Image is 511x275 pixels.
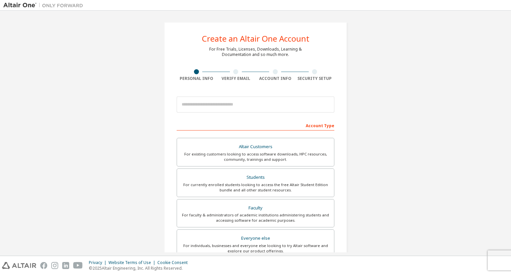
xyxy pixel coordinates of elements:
[3,2,86,9] img: Altair One
[181,151,330,162] div: For existing customers looking to access software downloads, HPC resources, community, trainings ...
[2,262,36,269] img: altair_logo.svg
[295,76,335,81] div: Security Setup
[51,262,58,269] img: instagram.svg
[89,265,192,271] p: © 2025 Altair Engineering, Inc. All Rights Reserved.
[40,262,47,269] img: facebook.svg
[181,173,330,182] div: Students
[181,212,330,223] div: For faculty & administrators of academic institutions administering students and accessing softwa...
[108,260,157,265] div: Website Terms of Use
[209,47,302,57] div: For Free Trials, Licenses, Downloads, Learning & Documentation and so much more.
[202,35,309,43] div: Create an Altair One Account
[181,243,330,254] div: For individuals, businesses and everyone else looking to try Altair software and explore our prod...
[181,203,330,213] div: Faculty
[73,262,83,269] img: youtube.svg
[62,262,69,269] img: linkedin.svg
[157,260,192,265] div: Cookie Consent
[177,76,216,81] div: Personal Info
[177,120,334,131] div: Account Type
[181,142,330,151] div: Altair Customers
[181,234,330,243] div: Everyone else
[181,182,330,193] div: For currently enrolled students looking to access the free Altair Student Edition bundle and all ...
[216,76,256,81] div: Verify Email
[89,260,108,265] div: Privacy
[255,76,295,81] div: Account Info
